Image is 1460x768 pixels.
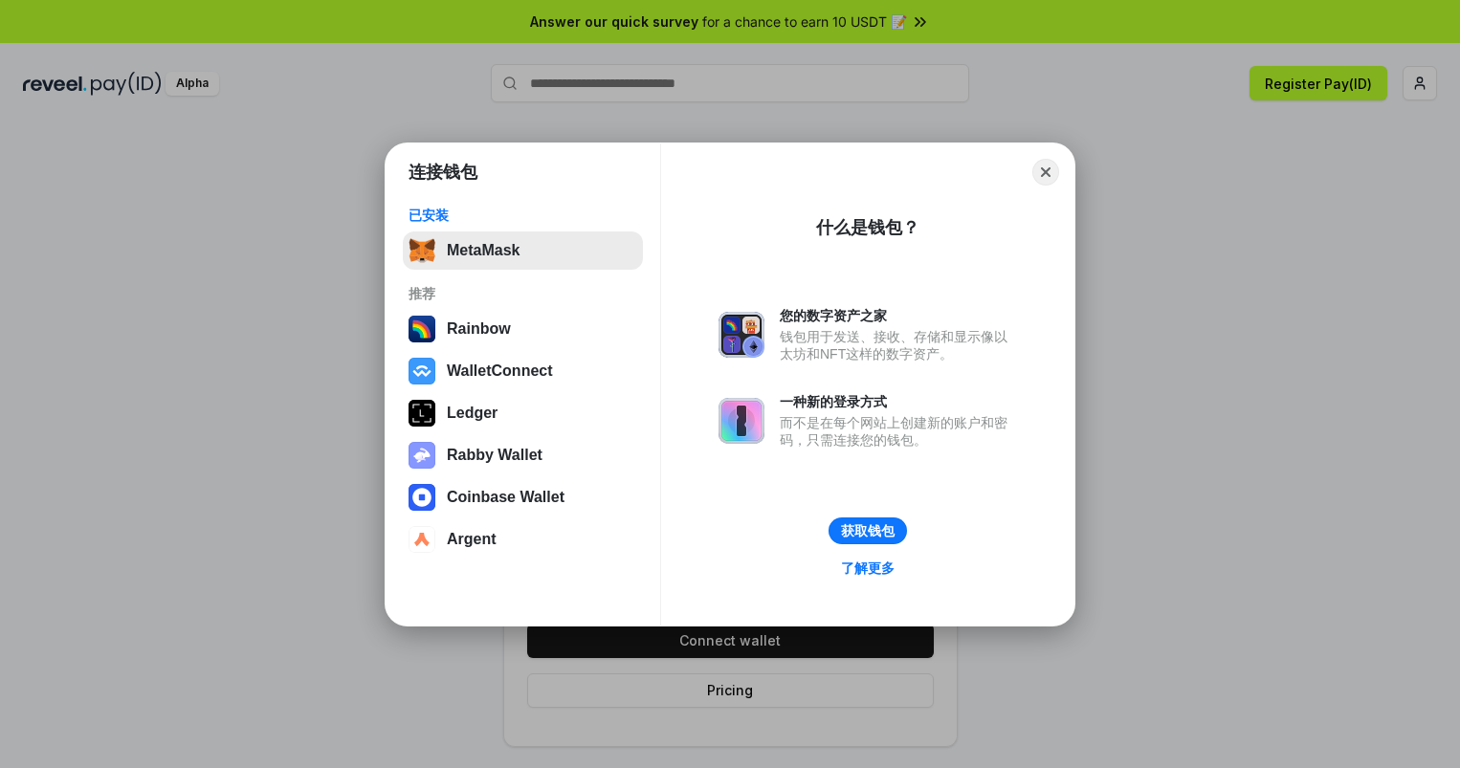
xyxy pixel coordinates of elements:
div: MetaMask [447,242,520,259]
h1: 连接钱包 [409,161,477,184]
div: Rainbow [447,320,511,338]
button: WalletConnect [403,352,643,390]
div: Ledger [447,405,498,422]
img: svg+xml,%3Csvg%20xmlns%3D%22http%3A%2F%2Fwww.w3.org%2F2000%2Fsvg%22%20fill%3D%22none%22%20viewBox... [719,398,764,444]
div: 钱包用于发送、接收、存储和显示像以太坊和NFT这样的数字资产。 [780,328,1017,362]
div: 什么是钱包？ [816,216,919,239]
a: 了解更多 [830,556,906,581]
img: svg+xml,%3Csvg%20width%3D%2228%22%20height%3D%2228%22%20viewBox%3D%220%200%2028%2028%22%20fill%3D... [409,358,435,384]
button: Rabby Wallet [403,436,643,474]
div: 而不是在每个网站上创建新的账户和密码，只需连接您的钱包。 [780,414,1017,449]
div: WalletConnect [447,362,553,380]
img: svg+xml,%3Csvg%20width%3D%22120%22%20height%3D%22120%22%20viewBox%3D%220%200%20120%20120%22%20fil... [409,316,435,342]
div: 推荐 [409,285,637,302]
button: MetaMask [403,231,643,270]
img: svg+xml,%3Csvg%20xmlns%3D%22http%3A%2F%2Fwww.w3.org%2F2000%2Fsvg%22%20fill%3D%22none%22%20viewBox... [719,312,764,358]
button: Ledger [403,394,643,432]
div: Argent [447,531,497,548]
div: 您的数字资产之家 [780,307,1017,324]
img: svg+xml,%3Csvg%20width%3D%2228%22%20height%3D%2228%22%20viewBox%3D%220%200%2028%2028%22%20fill%3D... [409,526,435,553]
div: 获取钱包 [841,522,895,539]
button: Close [1032,159,1059,186]
div: 了解更多 [841,560,895,577]
img: svg+xml,%3Csvg%20xmlns%3D%22http%3A%2F%2Fwww.w3.org%2F2000%2Fsvg%22%20width%3D%2228%22%20height%3... [409,400,435,427]
img: svg+xml,%3Csvg%20width%3D%2228%22%20height%3D%2228%22%20viewBox%3D%220%200%2028%2028%22%20fill%3D... [409,484,435,511]
div: 已安装 [409,207,637,224]
img: svg+xml,%3Csvg%20fill%3D%22none%22%20height%3D%2233%22%20viewBox%3D%220%200%2035%2033%22%20width%... [409,237,435,264]
button: Rainbow [403,310,643,348]
button: Coinbase Wallet [403,478,643,516]
div: Coinbase Wallet [447,489,564,506]
button: 获取钱包 [829,517,907,544]
button: Argent [403,520,643,559]
div: 一种新的登录方式 [780,393,1017,410]
img: svg+xml,%3Csvg%20xmlns%3D%22http%3A%2F%2Fwww.w3.org%2F2000%2Fsvg%22%20fill%3D%22none%22%20viewBox... [409,442,435,469]
div: Rabby Wallet [447,447,542,464]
